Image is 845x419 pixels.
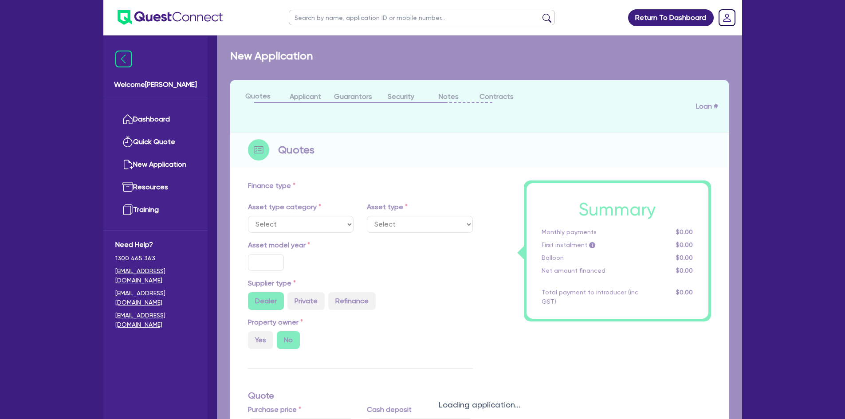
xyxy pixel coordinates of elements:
a: Dashboard [115,108,196,131]
div: Loading application... [217,399,742,411]
img: training [122,204,133,215]
a: [EMAIL_ADDRESS][DOMAIN_NAME] [115,266,196,285]
input: Search by name, application ID or mobile number... [289,10,555,25]
a: Dropdown toggle [715,6,739,29]
a: Return To Dashboard [628,9,714,26]
img: resources [122,182,133,192]
img: icon-menu-close [115,51,132,67]
a: Training [115,199,196,221]
img: new-application [122,159,133,170]
a: [EMAIL_ADDRESS][DOMAIN_NAME] [115,289,196,307]
span: Need Help? [115,239,196,250]
img: quick-quote [122,137,133,147]
span: Welcome [PERSON_NAME] [114,79,197,90]
img: quest-connect-logo-blue [118,10,223,25]
a: New Application [115,153,196,176]
a: [EMAIL_ADDRESS][DOMAIN_NAME] [115,311,196,329]
a: Resources [115,176,196,199]
span: 1300 465 363 [115,254,196,263]
a: Quick Quote [115,131,196,153]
